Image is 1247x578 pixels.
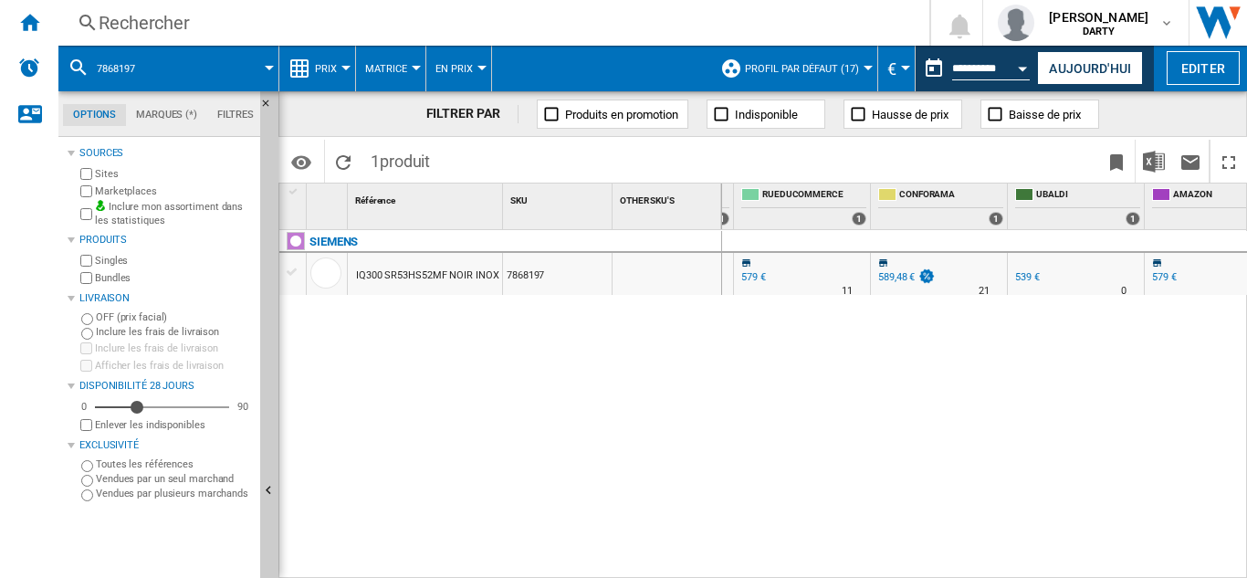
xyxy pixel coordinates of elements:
[1007,49,1040,82] button: Open calendar
[126,104,207,126] md-tab-item: Marques (*)
[735,108,798,121] span: Indisponible
[537,100,688,129] button: Produits en promotion
[878,46,916,91] md-menu: Currency
[707,100,825,129] button: Indisponible
[979,282,990,300] div: Délai de livraison : 21 jours
[309,231,358,253] div: Cliquez pour filtrer sur cette marque
[95,359,253,373] label: Afficher les frais de livraison
[18,57,40,79] img: alerts-logo.svg
[1172,140,1209,183] button: Envoyer ce rapport par email
[95,184,253,198] label: Marketplaces
[720,46,868,91] div: Profil par défaut (17)
[872,108,948,121] span: Hausse de prix
[80,255,92,267] input: Singles
[80,342,92,354] input: Inclure les frais de livraison
[99,10,882,36] div: Rechercher
[95,398,229,416] md-slider: Disponibilité
[745,46,868,91] button: Profil par défaut (17)
[79,146,253,161] div: Sources
[260,91,282,124] button: Masquer
[1037,51,1143,85] button: Aujourd'hui
[435,46,482,91] button: En Prix
[917,268,936,284] img: promotionV3.png
[95,254,253,268] label: Singles
[1126,212,1140,226] div: 1 offers sold by UBALDI
[565,108,678,121] span: Produits en promotion
[980,100,1099,129] button: Baisse de prix
[233,400,253,414] div: 90
[899,188,1003,204] span: CONFORAMA
[435,63,473,75] span: En Prix
[365,63,407,75] span: Matrice
[288,46,346,91] div: Prix
[351,184,502,212] div: Référence Sort None
[507,184,612,212] div: Sort None
[79,379,253,394] div: Disponibilité 28 Jours
[315,63,337,75] span: Prix
[80,203,92,226] input: Inclure mon assortiment dans les statistiques
[365,46,416,91] button: Matrice
[1049,8,1148,26] span: [PERSON_NAME]
[81,313,93,325] input: OFF (prix facial)
[1012,268,1040,287] div: 539 €
[1210,140,1247,183] button: Plein écran
[96,325,253,339] label: Inclure les frais de livraison
[95,200,106,211] img: mysite-bg-18x18.png
[95,167,253,181] label: Sites
[507,184,612,212] div: SKU Sort None
[1167,51,1240,85] button: Editer
[81,460,93,472] input: Toutes les références
[351,184,502,212] div: Sort None
[1152,271,1177,283] div: 579 €
[310,184,347,212] div: Sort None
[362,140,439,178] span: 1
[616,184,721,212] div: Sort None
[96,310,253,324] label: OFF (prix facial)
[426,105,519,123] div: FILTRER PAR
[1136,140,1172,183] button: Télécharger au format Excel
[1015,271,1040,283] div: 539 €
[1009,108,1081,121] span: Baisse de prix
[325,140,362,183] button: Recharger
[887,59,896,79] span: €
[95,271,253,285] label: Bundles
[1121,282,1126,300] div: Délai de livraison : 0 jour
[355,195,395,205] span: Référence
[620,195,675,205] span: OTHER SKU'S
[380,152,430,171] span: produit
[844,100,962,129] button: Hausse de prix
[715,212,729,226] div: 1 offers sold by CDISCOUNT
[356,255,498,297] div: IQ300 SR53HS52MF NOIR INOX
[81,489,93,501] input: Vendues par plusieurs marchands
[80,168,92,180] input: Sites
[745,63,859,75] span: Profil par défaut (17)
[503,253,612,295] div: 7868197
[79,291,253,306] div: Livraison
[283,145,320,178] button: Options
[315,46,346,91] button: Prix
[1036,188,1140,204] span: UBALDI
[762,188,866,204] span: RUEDUCOMMERCE
[207,104,264,126] md-tab-item: Filtres
[875,184,1007,229] div: CONFORAMA 1 offers sold by CONFORAMA
[998,5,1034,41] img: profile.jpg
[95,200,253,228] label: Inclure mon assortiment dans les statistiques
[916,46,1033,91] div: Ce rapport est basé sur une date antérieure à celle d'aujourd'hui.
[738,184,870,229] div: RUEDUCOMMERCE 1 offers sold by RUEDUCOMMERCE
[1143,151,1165,173] img: excel-24x24.png
[80,185,92,197] input: Marketplaces
[63,104,126,126] md-tab-item: Options
[887,46,906,91] button: €
[77,400,91,414] div: 0
[916,50,952,87] button: md-calendar
[81,328,93,340] input: Inclure les frais de livraison
[842,282,853,300] div: Délai de livraison : 11 jours
[739,268,766,287] div: 579 €
[852,212,866,226] div: 1 offers sold by RUEDUCOMMERCE
[1083,26,1116,37] b: DARTY
[96,472,253,486] label: Vendues par un seul marchand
